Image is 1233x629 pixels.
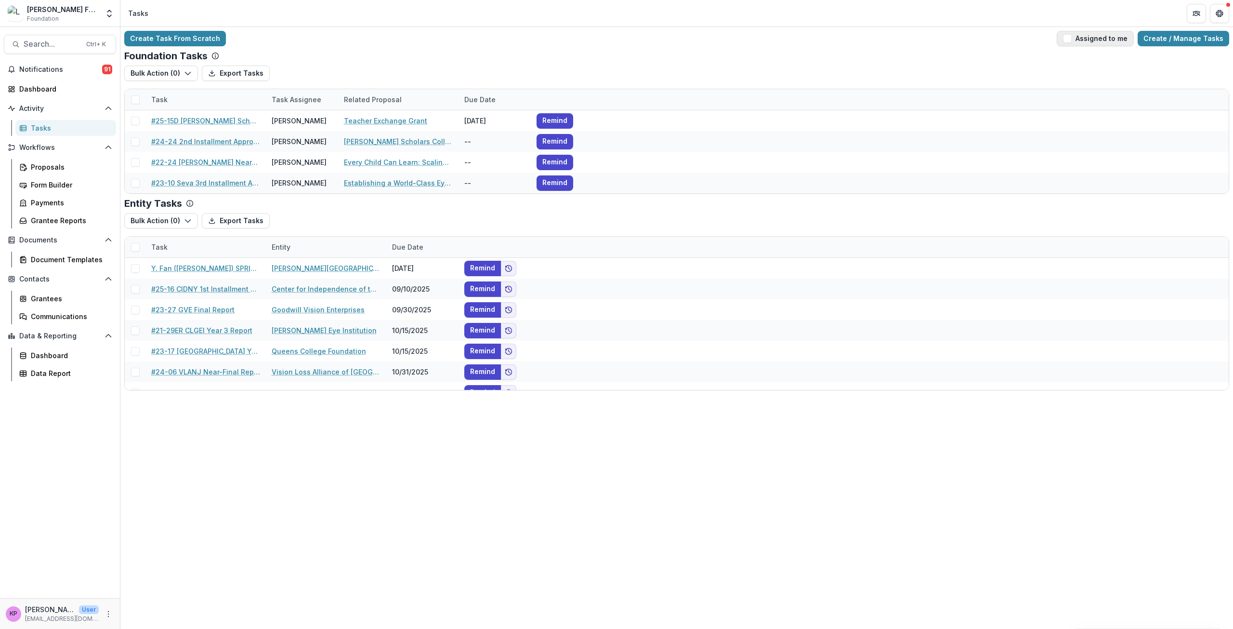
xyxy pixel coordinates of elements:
[151,367,260,377] a: #24-06 VLANJ Near-Final Report
[1210,4,1229,23] button: Get Help
[338,89,459,110] div: Related Proposal
[464,261,501,276] button: Remind
[24,40,80,49] span: Search...
[272,284,380,294] a: Center for Independence of the Disabled, [US_STATE]
[103,4,116,23] button: Open entity switcher
[151,305,235,315] a: #23-27 GVE Final Report
[151,263,260,273] a: Y. Fan ([PERSON_NAME]) SPRING 2025 Scholarship Voucher
[501,261,516,276] button: Add to friends
[145,237,266,257] div: Task
[344,116,427,126] a: Teacher Exchange Grant
[31,368,108,378] div: Data Report
[31,198,108,208] div: Payments
[31,254,108,265] div: Document Templates
[266,242,296,252] div: Entity
[151,388,260,398] a: #25-03 Kings Bay Y Year 1 Report
[15,213,116,228] a: Grantee Reports
[79,605,99,614] p: User
[501,344,516,359] button: Add to friends
[25,615,99,623] p: [EMAIL_ADDRESS][DOMAIN_NAME]
[272,367,380,377] a: Vision Loss Alliance of [GEOGRAPHIC_DATA]
[19,275,101,283] span: Contacts
[464,364,501,380] button: Remind
[464,302,501,318] button: Remind
[386,242,429,252] div: Due Date
[202,213,270,228] button: Export Tasks
[103,608,114,620] button: More
[464,281,501,297] button: Remind
[266,89,338,110] div: Task Assignee
[4,62,116,77] button: Notifications91
[501,385,516,401] button: Add to friends
[15,252,116,268] a: Document Templates
[19,236,101,244] span: Documents
[272,157,327,167] div: [PERSON_NAME]
[4,101,116,116] button: Open Activity
[145,94,173,105] div: Task
[15,120,116,136] a: Tasks
[459,94,501,105] div: Due Date
[459,173,531,193] div: --
[386,320,459,341] div: 10/15/2025
[386,237,459,257] div: Due Date
[151,325,252,335] a: #21-29ER CLGEI Year 3 Report
[344,157,453,167] a: Every Child Can Learn: Scaling Up Systemic Change for Children with Disabilities and Visual Impai...
[386,299,459,320] div: 09/30/2025
[145,242,173,252] div: Task
[128,8,148,18] div: Tasks
[386,382,459,403] div: 10/31/2025
[124,198,182,209] p: Entity Tasks
[19,84,108,94] div: Dashboard
[145,89,266,110] div: Task
[464,344,501,359] button: Remind
[344,136,453,147] a: [PERSON_NAME] Scholars College to Career Program
[272,305,365,315] a: Goodwill Vision Enterprises
[31,215,108,226] div: Grantee Reports
[15,291,116,307] a: Grantees
[272,136,327,147] div: [PERSON_NAME]
[537,134,573,149] button: Remind
[15,348,116,363] a: Dashboard
[537,155,573,170] button: Remind
[151,136,260,147] a: #24-24 2nd Installment Approval & Year 1 Report Summary
[459,152,531,173] div: --
[124,31,226,46] a: Create Task From Scratch
[464,385,501,401] button: Remind
[15,365,116,381] a: Data Report
[501,302,516,318] button: Add to friends
[15,195,116,211] a: Payments
[459,89,531,110] div: Due Date
[272,325,377,335] a: [PERSON_NAME] Eye Institution
[266,94,327,105] div: Task Assignee
[102,65,112,74] span: 91
[151,116,260,126] a: #25-15D [PERSON_NAME] School Confirmation of Grant Spend-down
[1187,4,1206,23] button: Partners
[27,4,99,14] div: [PERSON_NAME] Fund for the Blind
[464,323,501,338] button: Remind
[272,388,341,398] a: Kings Bay YM-YWHA
[31,294,108,304] div: Grantees
[27,14,59,23] span: Foundation
[124,6,152,20] nav: breadcrumb
[537,113,573,129] button: Remind
[31,350,108,361] div: Dashboard
[4,232,116,248] button: Open Documents
[151,178,260,188] a: #23-10 Seva 3rd Installment Approval & Year 2 Report Summary
[25,604,75,615] p: [PERSON_NAME]
[10,611,17,617] div: Khanh Phan
[84,39,108,50] div: Ctrl + K
[19,332,101,340] span: Data & Reporting
[344,178,453,188] a: Establishing a World-Class Eye Care Training and Learning Center in [GEOGRAPHIC_DATA] - 87560551
[459,131,531,152] div: --
[19,66,102,74] span: Notifications
[19,144,101,152] span: Workflows
[272,346,366,356] a: Queens College Foundation
[386,258,459,279] div: [DATE]
[8,6,23,21] img: Lavelle Fund for the Blind
[501,364,516,380] button: Add to friends
[202,66,270,81] button: Export Tasks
